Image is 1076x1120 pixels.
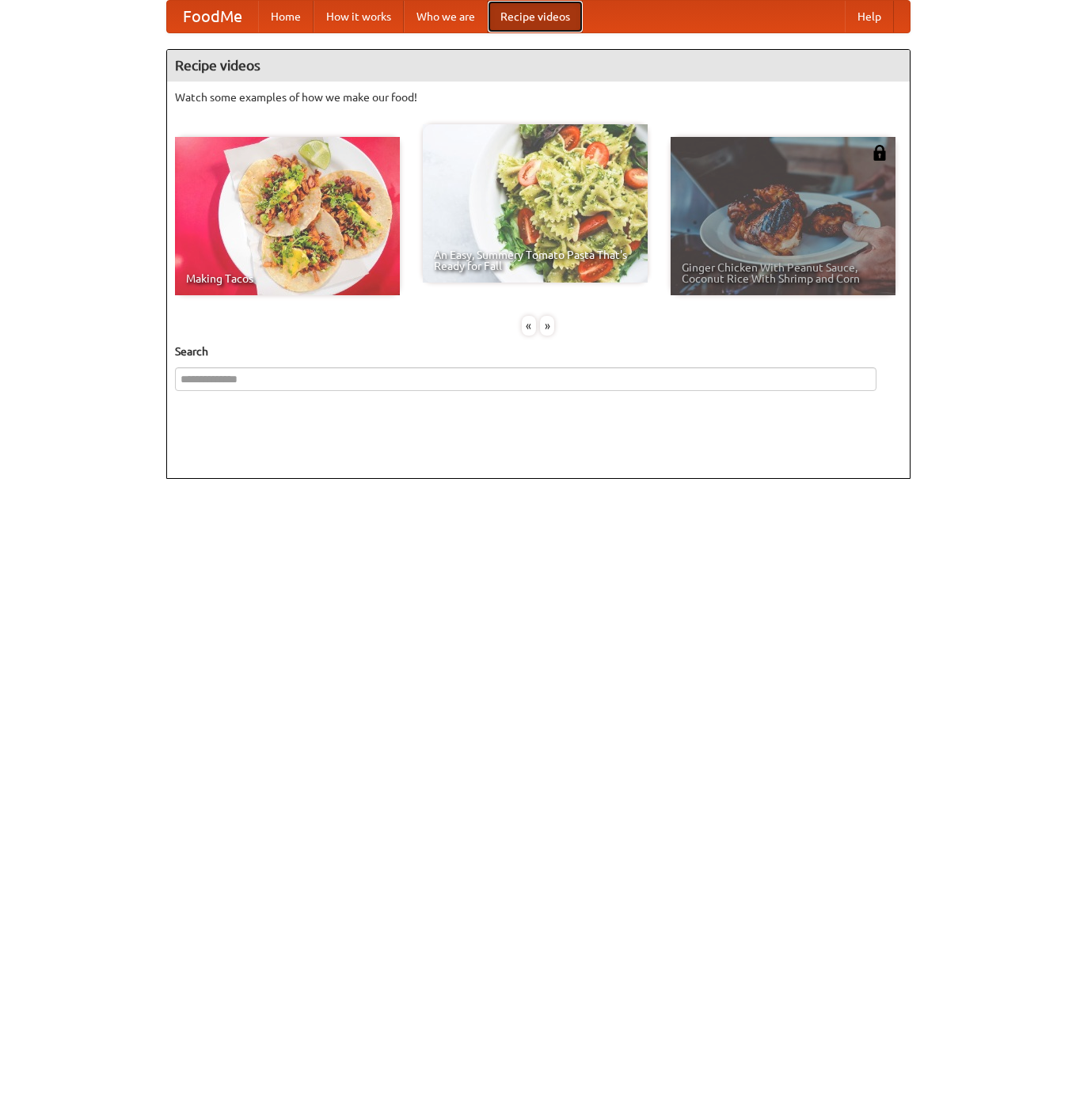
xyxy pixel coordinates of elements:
a: Who we are [404,1,488,32]
p: Watch some examples of how we make our food! [175,89,902,105]
a: Help [845,1,894,32]
a: How it works [314,1,404,32]
h4: Recipe videos [167,50,910,82]
img: 483408.png [872,145,888,161]
a: Recipe videos [488,1,583,32]
div: » [540,316,554,336]
span: An Easy, Summery Tomato Pasta That's Ready for Fall [434,249,637,271]
span: Making Tacos [186,273,389,284]
div: « [522,316,536,336]
a: An Easy, Summery Tomato Pasta That's Ready for Fall [423,124,648,283]
a: FoodMe [167,1,258,32]
h5: Search [175,344,902,359]
a: Making Tacos [175,137,400,295]
a: Home [258,1,314,32]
